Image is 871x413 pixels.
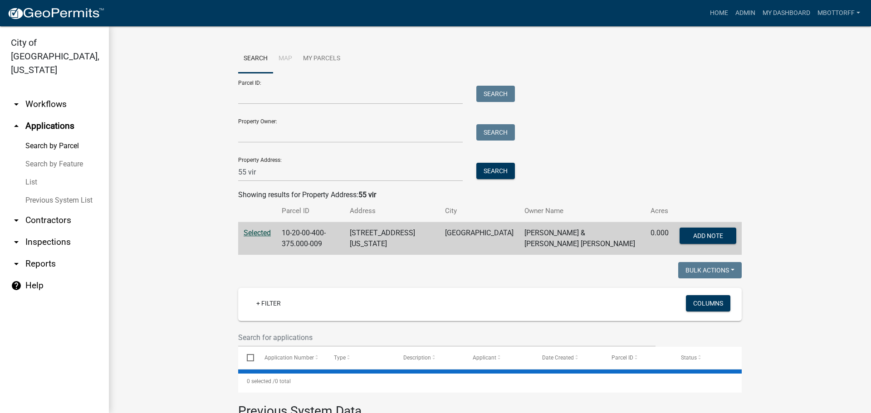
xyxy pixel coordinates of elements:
a: Search [238,44,273,73]
button: Search [476,163,515,179]
span: Add Note [693,232,723,239]
span: Description [403,355,431,361]
button: Search [476,86,515,102]
button: Search [476,124,515,141]
span: Applicant [473,355,496,361]
i: arrow_drop_down [11,237,22,248]
th: Owner Name [519,200,645,222]
datatable-header-cell: Status [672,347,742,369]
button: Columns [686,295,730,311]
i: arrow_drop_down [11,99,22,110]
td: 0.000 [645,222,674,255]
button: Add Note [680,228,736,244]
a: + Filter [249,295,288,311]
td: [PERSON_NAME] & [PERSON_NAME] [PERSON_NAME] [519,222,645,255]
span: Application Number [264,355,314,361]
a: My Parcels [298,44,346,73]
span: Status [681,355,697,361]
th: Address [344,200,440,222]
datatable-header-cell: Application Number [255,347,325,369]
i: arrow_drop_down [11,215,22,226]
td: [GEOGRAPHIC_DATA] [440,222,519,255]
i: arrow_drop_down [11,258,22,269]
td: [STREET_ADDRESS][US_STATE] [344,222,440,255]
datatable-header-cell: Type [325,347,394,369]
th: Parcel ID [276,200,344,222]
input: Search for applications [238,328,656,347]
a: Home [706,5,732,22]
a: Mbottorff [814,5,864,22]
a: Admin [732,5,759,22]
datatable-header-cell: Parcel ID [603,347,672,369]
span: Type [334,355,346,361]
i: arrow_drop_up [11,121,22,131]
th: City [440,200,519,222]
i: help [11,280,22,291]
datatable-header-cell: Applicant [464,347,533,369]
a: Selected [244,228,271,237]
a: My Dashboard [759,5,814,22]
span: 0 selected / [247,378,275,384]
datatable-header-cell: Description [395,347,464,369]
th: Acres [645,200,674,222]
span: Date Created [542,355,574,361]
datatable-header-cell: Date Created [533,347,603,369]
td: 10-20-00-400-375.000-009 [276,222,344,255]
strong: 55 vir [358,190,376,199]
datatable-header-cell: Select [238,347,255,369]
button: Bulk Actions [678,262,742,278]
div: 0 total [238,370,742,393]
div: Showing results for Property Address: [238,189,742,200]
span: Parcel ID [612,355,633,361]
